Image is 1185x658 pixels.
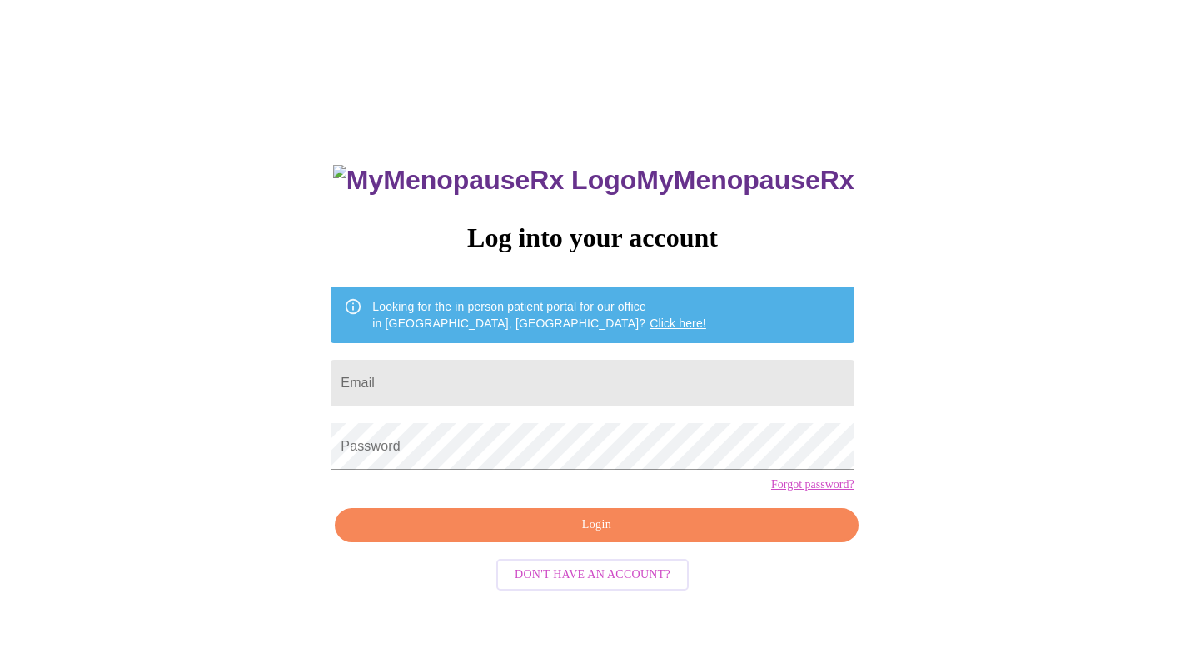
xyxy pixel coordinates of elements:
span: Don't have an account? [515,565,670,586]
a: Forgot password? [771,478,854,491]
div: Looking for the in person patient portal for our office in [GEOGRAPHIC_DATA], [GEOGRAPHIC_DATA]? [372,292,706,338]
button: Don't have an account? [496,559,689,591]
button: Login [335,508,858,542]
a: Don't have an account? [492,566,693,580]
a: Click here! [650,317,706,330]
h3: Log into your account [331,222,854,253]
img: MyMenopauseRx Logo [333,165,636,196]
h3: MyMenopauseRx [333,165,854,196]
span: Login [354,515,839,536]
